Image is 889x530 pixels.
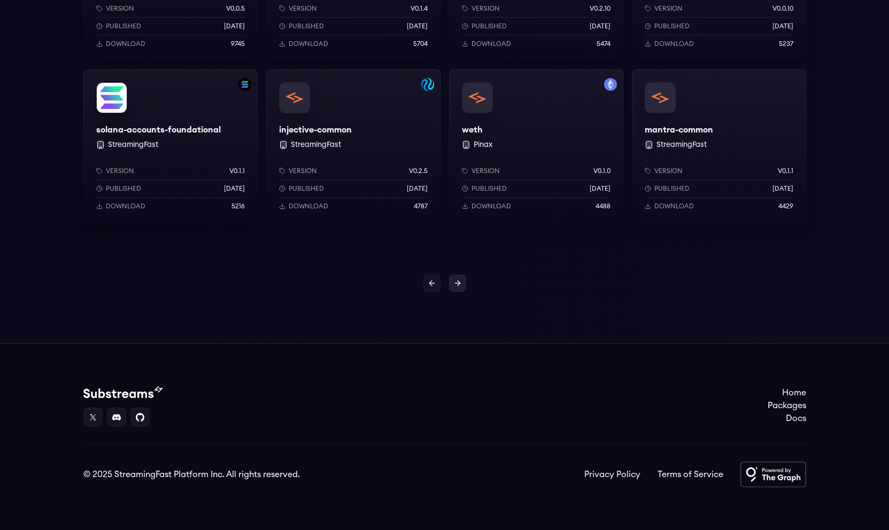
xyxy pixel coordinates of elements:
img: Filter by injective-mainnet network [421,78,434,91]
p: [DATE] [407,22,428,30]
p: Published [471,22,507,30]
p: Version [289,4,317,13]
p: Download [106,40,145,48]
p: [DATE] [590,184,610,193]
p: v0.1.1 [229,167,245,175]
p: 4787 [414,202,428,211]
p: Published [106,22,141,30]
p: Download [654,40,694,48]
img: Substream's logo [83,386,163,399]
p: Version [106,4,134,13]
button: StreamingFast [656,139,707,150]
button: StreamingFast [108,139,158,150]
p: Download [471,40,511,48]
a: Filter by mainnet networkwethweth PinaxVersionv0.1.0Published[DATE]Download4488 [449,69,623,223]
p: Published [654,22,690,30]
p: 5474 [597,40,610,48]
p: [DATE] [407,184,428,193]
p: Version [654,4,683,13]
a: Filter by solana-accounts-mainnet networksolana-accounts-foundationalsolana-accounts-foundational... [83,69,258,223]
p: Published [289,184,324,193]
a: Home [768,386,806,399]
p: [DATE] [772,184,793,193]
button: StreamingFast [291,139,341,150]
a: Filter by injective-mainnet networkinjective-commoninjective-common StreamingFastVersionv0.2.5Pub... [266,69,440,223]
p: v0.0.5 [226,4,245,13]
p: v0.1.4 [411,4,428,13]
a: mantra-commonmantra-common StreamingFastVersionv0.1.1Published[DATE]Download4429 [632,69,806,223]
a: Privacy Policy [584,468,640,481]
p: Download [289,202,328,211]
p: v0.1.1 [778,167,793,175]
p: 5237 [779,40,793,48]
p: [DATE] [590,22,610,30]
p: 5704 [413,40,428,48]
p: 9745 [231,40,245,48]
p: v0.1.0 [593,167,610,175]
p: v0.2.10 [590,4,610,13]
p: [DATE] [224,184,245,193]
p: Download [106,202,145,211]
p: Version [106,167,134,175]
p: v0.2.5 [409,167,428,175]
p: Version [289,167,317,175]
p: Download [654,202,694,211]
p: Version [471,4,500,13]
p: [DATE] [224,22,245,30]
a: Docs [768,412,806,425]
img: Filter by solana-accounts-mainnet network [238,78,251,91]
div: © 2025 StreamingFast Platform Inc. All rights reserved. [83,468,300,481]
p: Published [471,184,507,193]
a: Terms of Service [658,468,723,481]
img: Powered by The Graph [740,462,806,487]
p: Published [289,22,324,30]
p: [DATE] [772,22,793,30]
p: 5216 [231,202,245,211]
p: Published [106,184,141,193]
p: Version [654,167,683,175]
p: 4488 [596,202,610,211]
button: Pinax [474,139,492,150]
p: Published [654,184,690,193]
p: Download [471,202,511,211]
img: Filter by mainnet network [604,78,617,91]
p: Download [289,40,328,48]
p: Version [471,167,500,175]
p: 4429 [778,202,793,211]
a: Packages [768,399,806,412]
p: v0.0.10 [772,4,793,13]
